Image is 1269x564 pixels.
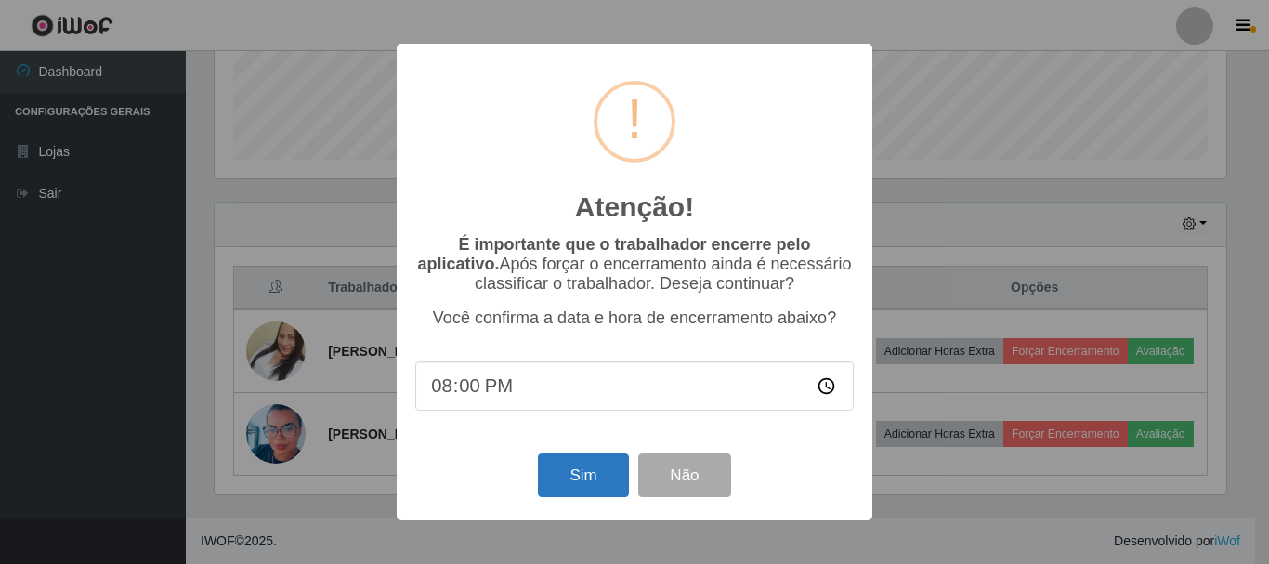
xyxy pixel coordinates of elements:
[415,308,854,328] p: Você confirma a data e hora de encerramento abaixo?
[417,235,810,273] b: É importante que o trabalhador encerre pelo aplicativo.
[538,453,628,497] button: Sim
[575,190,694,224] h2: Atenção!
[638,453,730,497] button: Não
[415,235,854,294] p: Após forçar o encerramento ainda é necessário classificar o trabalhador. Deseja continuar?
